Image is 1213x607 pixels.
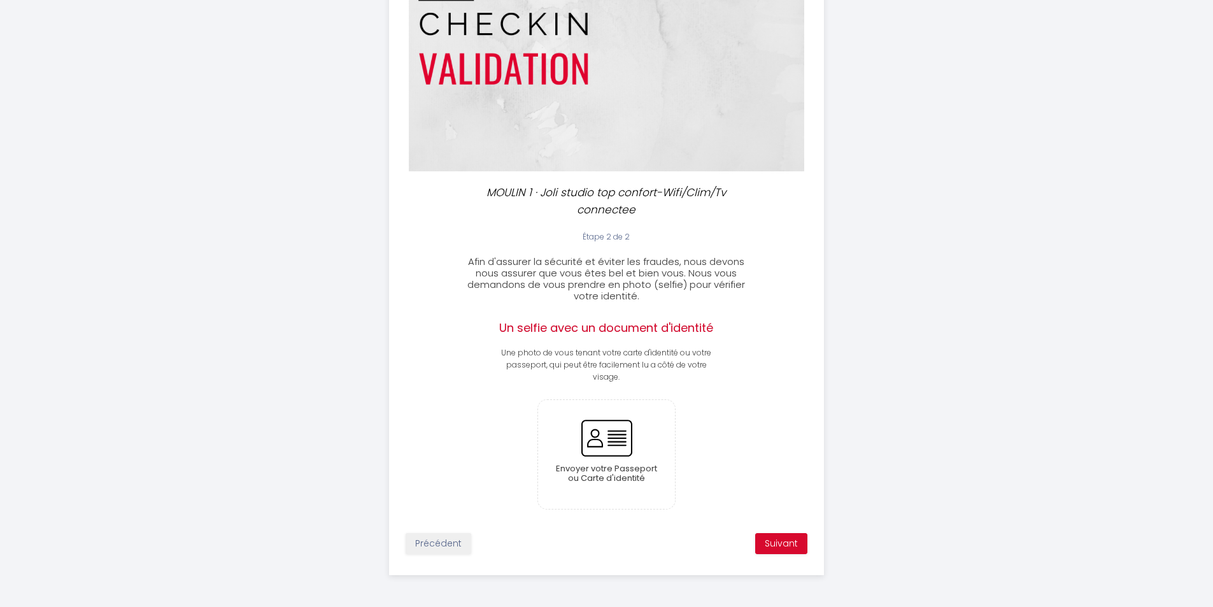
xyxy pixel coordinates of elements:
button: Suivant [755,533,807,555]
span: Afin d'assurer la sécurité et éviter les fraudes, nous devons nous assurer que vous êtes bel et b... [467,255,745,303]
p: Une photo de vous tenant votre carte d'identité ou votre passeport, qui peut être facilement lu a... [498,347,714,383]
button: Précédent [406,533,471,555]
h2: Un selfie avec un document d'identité [498,321,714,335]
p: MOULIN 1 · Joli studio top confort-Wifi/Clim/Tv connectee [471,184,743,218]
span: Étape 2 de 2 [583,231,630,242]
